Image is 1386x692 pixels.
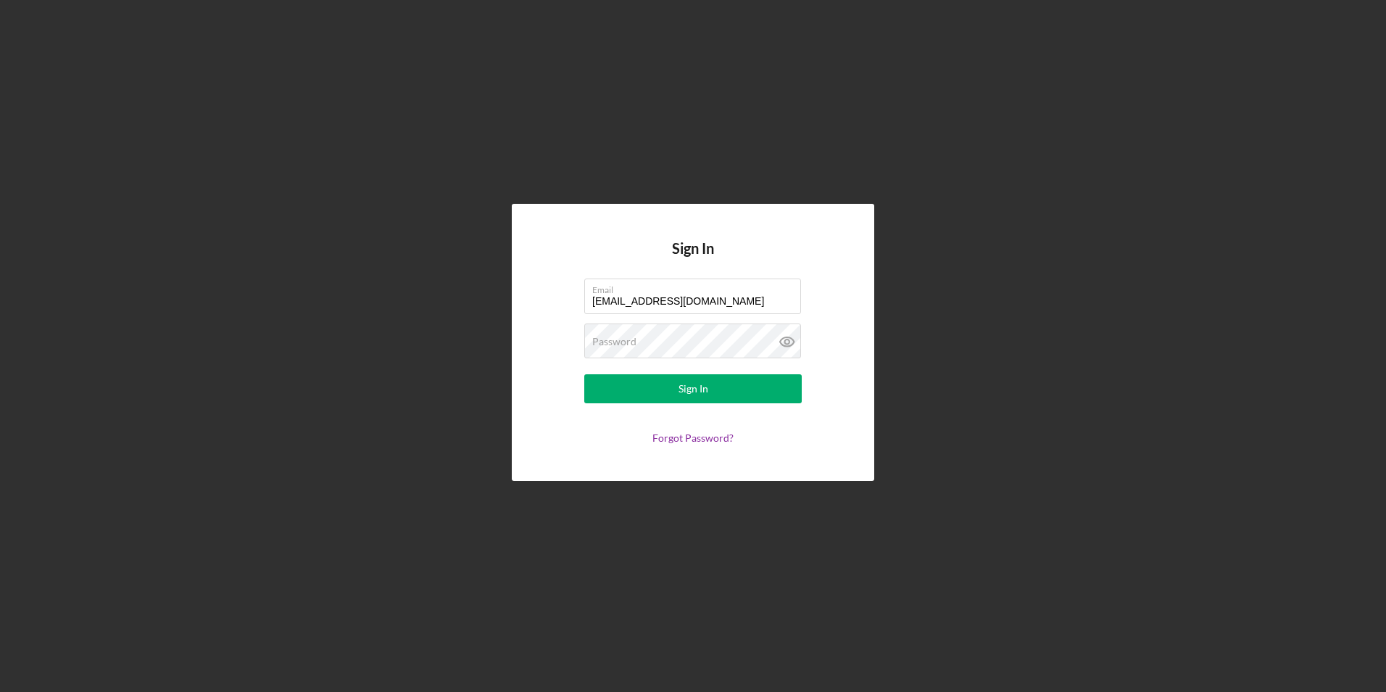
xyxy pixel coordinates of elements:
[584,374,802,403] button: Sign In
[679,374,708,403] div: Sign In
[652,432,734,444] a: Forgot Password?
[592,336,636,347] label: Password
[672,240,714,279] h4: Sign In
[592,279,801,295] label: Email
